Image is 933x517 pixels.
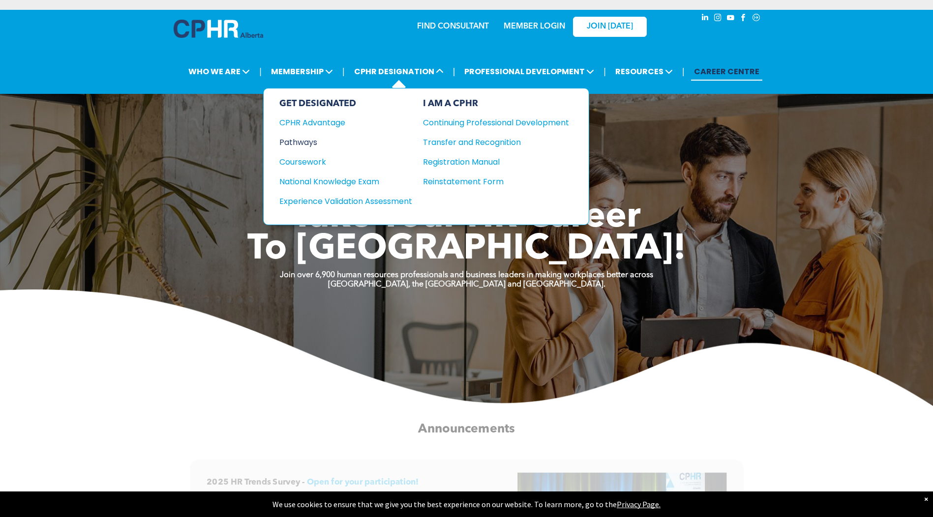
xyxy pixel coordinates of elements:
[423,116,569,129] a: Continuing Professional Development
[174,20,263,38] img: A blue and white logo for cp alberta
[423,156,569,168] a: Registration Manual
[423,116,554,129] div: Continuing Professional Development
[259,61,262,82] li: |
[751,12,762,26] a: Social network
[713,12,723,26] a: instagram
[268,62,336,81] span: MEMBERSHIP
[328,281,605,288] strong: [GEOGRAPHIC_DATA], the [GEOGRAPHIC_DATA] and [GEOGRAPHIC_DATA].
[682,61,685,82] li: |
[603,61,606,82] li: |
[587,22,633,31] span: JOIN [DATE]
[307,478,419,487] span: Open for your participation!
[279,136,412,148] a: Pathways
[738,12,749,26] a: facebook
[279,175,399,188] div: National Knowledge Exam
[453,61,455,82] li: |
[279,116,399,129] div: CPHR Advantage
[612,62,676,81] span: RESOURCES
[279,98,412,109] div: GET DESIGNATED
[185,62,253,81] span: WHO WE ARE
[617,499,661,509] a: Privacy Page.
[691,62,762,81] a: CAREER CENTRE
[418,423,514,435] span: Announcements
[279,175,412,188] a: National Knowledge Exam
[351,62,447,81] span: CPHR DESIGNATION
[279,156,412,168] a: Coursework
[423,136,554,148] div: Transfer and Recognition
[725,12,736,26] a: youtube
[504,23,565,30] a: MEMBER LOGIN
[461,62,597,81] span: PROFESSIONAL DEVELOPMENT
[417,23,489,30] a: FIND CONSULTANT
[700,12,711,26] a: linkedin
[423,136,569,148] a: Transfer and Recognition
[279,195,399,207] div: Experience Validation Assessment
[423,175,554,188] div: Reinstatement Form
[207,478,305,487] span: 2025 HR Trends Survey -
[423,98,569,109] div: I AM A CPHR
[342,61,345,82] li: |
[279,195,412,207] a: Experience Validation Assessment
[279,156,399,168] div: Coursework
[423,156,554,168] div: Registration Manual
[423,175,569,188] a: Reinstatement Form
[279,116,412,129] a: CPHR Advantage
[924,494,928,504] div: Dismiss notification
[279,136,399,148] div: Pathways
[573,17,647,37] a: JOIN [DATE]
[280,271,653,279] strong: Join over 6,900 human resources professionals and business leaders in making workplaces better ac...
[247,232,686,267] span: To [GEOGRAPHIC_DATA]!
